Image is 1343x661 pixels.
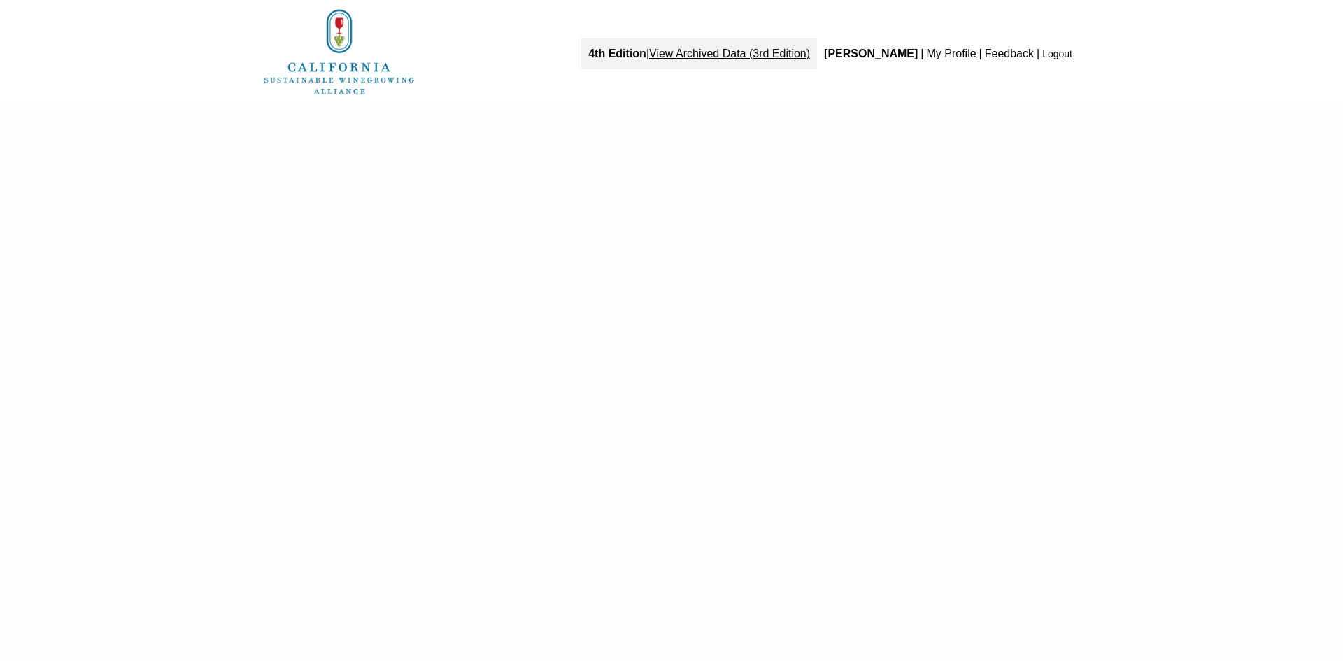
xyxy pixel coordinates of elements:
[824,48,918,59] b: [PERSON_NAME]
[581,38,817,69] div: |
[919,38,925,69] div: |
[978,38,983,69] div: |
[649,48,810,59] a: View Archived Data (3rd Edition)
[588,48,646,59] strong: 4th Edition
[262,45,416,57] a: Home
[985,48,1034,59] a: Feedback
[1035,38,1041,69] div: |
[262,7,416,97] img: logo_cswa2x.png
[1042,48,1072,59] a: Logout
[926,48,976,59] a: My Profile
